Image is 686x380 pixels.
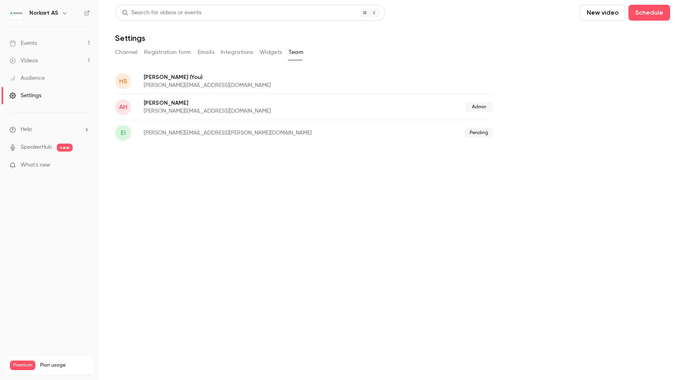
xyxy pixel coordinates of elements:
[21,161,50,169] span: What's new
[21,125,32,134] span: Help
[10,125,90,134] li: help-dropdown-opener
[10,74,45,82] div: Audience
[29,9,58,17] h6: Norkart AS
[10,7,23,19] img: Norkart AS
[144,46,191,59] button: Registration form
[115,33,145,43] h1: Settings
[628,5,670,21] button: Schedule
[10,92,41,100] div: Settings
[289,46,304,59] button: Team
[465,128,493,138] span: Pending
[221,46,253,59] button: Integrations
[580,5,625,21] button: New video
[10,361,35,370] span: Premium
[10,39,37,47] div: Events
[144,107,368,115] p: [PERSON_NAME][EMAIL_ADDRESS][DOMAIN_NAME]
[121,128,126,138] span: ei
[119,102,127,112] span: AH
[122,9,201,17] div: Search for videos or events
[465,102,493,112] span: Admin
[144,129,388,137] p: [PERSON_NAME][EMAIL_ADDRESS][PERSON_NAME][DOMAIN_NAME]
[144,99,368,107] p: [PERSON_NAME]
[40,362,89,368] span: Plan usage
[115,46,138,59] button: Channel
[10,57,38,65] div: Videos
[21,143,52,152] a: SpeakerHub
[188,73,202,81] span: (You)
[260,46,282,59] button: Widgets
[144,73,382,81] p: [PERSON_NAME]
[57,144,73,152] span: new
[119,77,127,86] span: HS
[198,46,214,59] button: Emails
[144,81,382,89] p: [PERSON_NAME][EMAIL_ADDRESS][DOMAIN_NAME]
